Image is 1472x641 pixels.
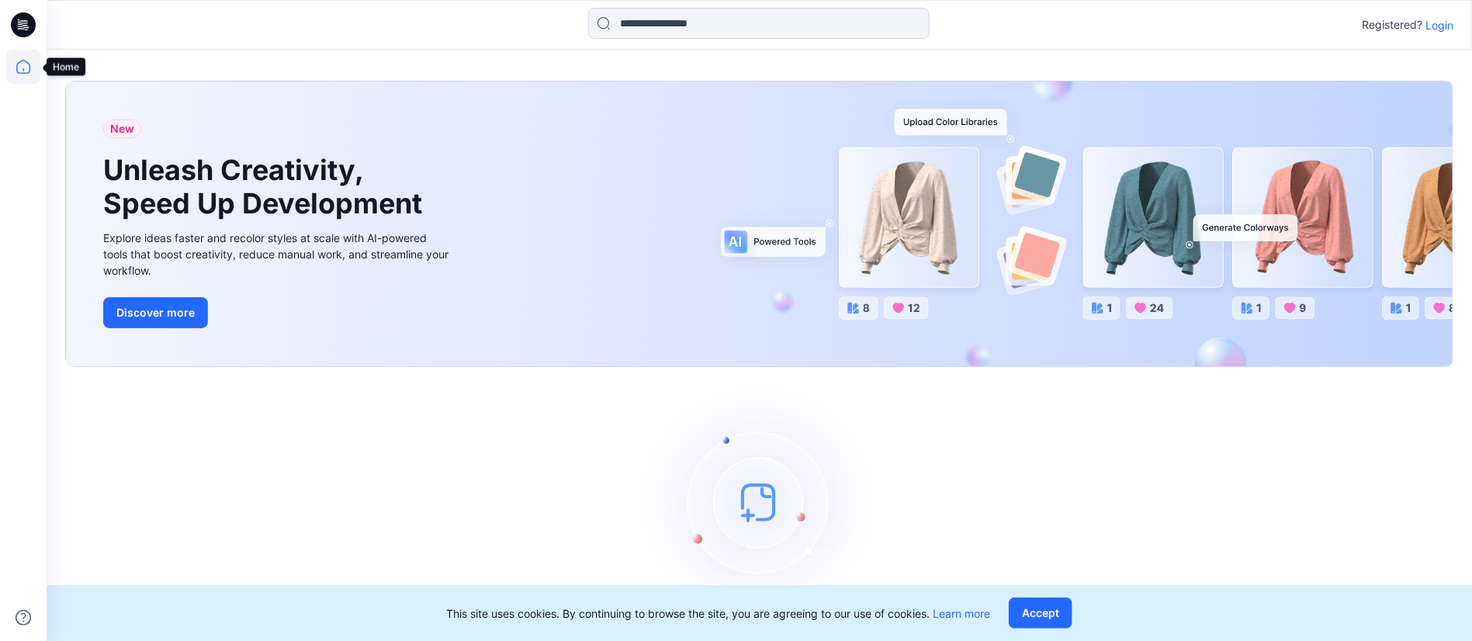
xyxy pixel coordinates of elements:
[1425,17,1453,33] p: Login
[446,605,990,622] p: This site uses cookies. By continuing to browse the site, you are agreeing to our use of cookies.
[103,230,452,279] div: Explore ideas faster and recolor styles at scale with AI-powered tools that boost creativity, red...
[110,120,134,138] span: New
[103,297,208,328] button: Discover more
[933,607,990,620] a: Learn more
[643,386,876,618] img: empty-state-image.svg
[103,297,452,328] a: Discover more
[1362,16,1422,34] p: Registered?
[1009,598,1072,629] button: Accept
[103,154,429,220] h1: Unleash Creativity, Speed Up Development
